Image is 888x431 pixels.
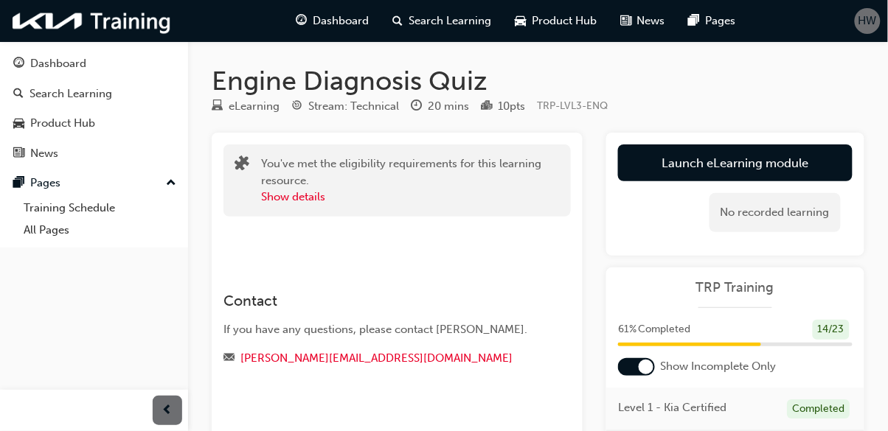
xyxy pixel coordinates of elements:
[503,6,608,36] a: car-iconProduct Hub
[428,98,469,115] div: 20 mins
[30,145,58,162] div: News
[661,358,777,375] span: Show Incomplete Only
[13,57,24,71] span: guage-icon
[6,140,182,167] a: News
[6,50,182,77] a: Dashboard
[291,97,399,116] div: Stream
[618,279,853,296] a: TRP Training
[855,8,881,34] button: HW
[313,13,369,29] span: Dashboard
[235,157,249,174] span: puzzle-icon
[308,98,399,115] div: Stream: Technical
[637,13,665,29] span: News
[30,55,86,72] div: Dashboard
[18,219,182,242] a: All Pages
[212,65,864,97] h1: Engine Diagnosis Quiz
[261,155,560,206] div: You've met the eligibility requirements for this learning resource.
[6,169,182,197] button: Pages
[162,402,173,420] span: prev-icon
[706,13,736,29] span: Pages
[618,321,691,338] span: 61 % Completed
[710,193,841,232] div: No recorded learning
[6,47,182,169] button: DashboardSearch LearningProduct HubNews
[411,100,422,113] span: clock-icon
[6,80,182,108] a: Search Learning
[608,6,677,36] a: news-iconNews
[787,399,850,419] div: Completed
[223,292,571,309] h3: Contact
[392,12,403,30] span: search-icon
[481,100,492,113] span: podium-icon
[620,12,631,30] span: news-icon
[223,352,235,365] span: email-icon
[284,6,381,36] a: guage-iconDashboard
[411,97,469,116] div: Duration
[481,97,525,116] div: Points
[6,110,182,137] a: Product Hub
[677,6,748,36] a: pages-iconPages
[689,12,700,30] span: pages-icon
[515,12,526,30] span: car-icon
[13,117,24,130] span: car-icon
[813,320,850,340] div: 14 / 23
[532,13,597,29] span: Product Hub
[537,99,608,112] span: Learning resource code
[7,6,177,36] img: kia-training
[291,100,302,113] span: target-icon
[13,177,24,190] span: pages-icon
[858,13,877,29] span: HW
[13,88,24,101] span: search-icon
[30,175,60,192] div: Pages
[212,100,223,113] span: learningResourceType_ELEARNING-icon
[240,351,513,365] a: [PERSON_NAME][EMAIL_ADDRESS][DOMAIN_NAME]
[261,189,325,206] button: Show details
[223,349,571,368] div: Email
[498,98,525,115] div: 10 pts
[296,12,307,30] span: guage-icon
[381,6,503,36] a: search-iconSearch Learning
[30,115,95,132] div: Product Hub
[30,85,112,102] div: Search Learning
[409,13,491,29] span: Search Learning
[166,174,176,193] span: up-icon
[618,399,726,416] span: Level 1 - Kia Certified
[18,197,182,220] a: Training Schedule
[13,147,24,161] span: news-icon
[618,144,853,181] a: Launch eLearning module
[212,97,280,116] div: Type
[229,98,280,115] div: eLearning
[223,321,571,338] div: If you have any questions, please contact [PERSON_NAME].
